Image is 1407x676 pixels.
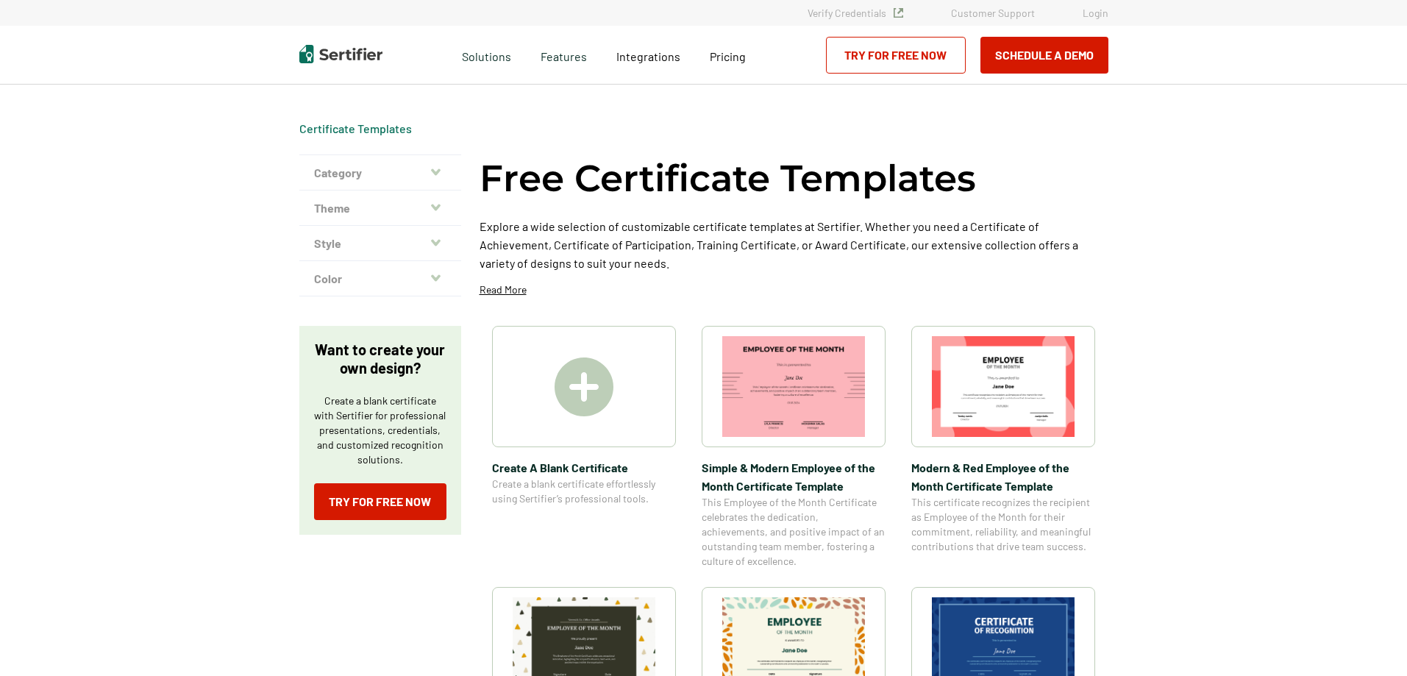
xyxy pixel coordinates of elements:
span: Integrations [616,49,680,63]
span: This Employee of the Month Certificate celebrates the dedication, achievements, and positive impa... [702,495,886,569]
a: Pricing [710,46,746,64]
span: Create A Blank Certificate [492,458,676,477]
div: Breadcrumb [299,121,412,136]
a: Login [1083,7,1108,19]
a: Customer Support [951,7,1035,19]
span: Solutions [462,46,511,64]
button: Category [299,155,461,191]
p: Want to create your own design? [314,341,446,377]
a: Verify Credentials [808,7,903,19]
img: Modern & Red Employee of the Month Certificate Template [932,336,1075,437]
span: Certificate Templates [299,121,412,136]
img: Verified [894,8,903,18]
a: Simple & Modern Employee of the Month Certificate TemplateSimple & Modern Employee of the Month C... [702,326,886,569]
button: Theme [299,191,461,226]
a: Certificate Templates [299,121,412,135]
p: Create a blank certificate with Sertifier for professional presentations, credentials, and custom... [314,394,446,467]
span: Simple & Modern Employee of the Month Certificate Template [702,458,886,495]
span: Modern & Red Employee of the Month Certificate Template [911,458,1095,495]
button: Color [299,261,461,296]
a: Integrations [616,46,680,64]
button: Style [299,226,461,261]
a: Modern & Red Employee of the Month Certificate TemplateModern & Red Employee of the Month Certifi... [911,326,1095,569]
img: Create A Blank Certificate [555,357,613,416]
a: Try for Free Now [314,483,446,520]
span: Create a blank certificate effortlessly using Sertifier’s professional tools. [492,477,676,506]
a: Try for Free Now [826,37,966,74]
p: Explore a wide selection of customizable certificate templates at Sertifier. Whether you need a C... [480,217,1108,272]
img: Sertifier | Digital Credentialing Platform [299,45,382,63]
img: Simple & Modern Employee of the Month Certificate Template [722,336,865,437]
span: Features [541,46,587,64]
h1: Free Certificate Templates [480,154,976,202]
span: This certificate recognizes the recipient as Employee of the Month for their commitment, reliabil... [911,495,1095,554]
p: Read More [480,282,527,297]
span: Pricing [710,49,746,63]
